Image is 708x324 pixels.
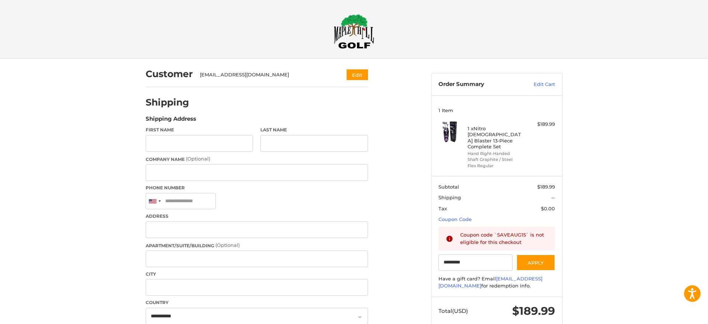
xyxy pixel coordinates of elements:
iframe: Google Customer Reviews [647,304,708,324]
label: Company Name [146,155,368,163]
span: $189.99 [537,184,555,190]
div: $189.99 [526,121,555,128]
span: Total (USD) [438,307,468,314]
label: Phone Number [146,185,368,191]
h2: Customer [146,68,193,80]
a: Edit Cart [518,81,555,88]
span: $0.00 [541,206,555,211]
div: United States: +1 [146,193,163,209]
legend: Shipping Address [146,115,196,127]
h2: Shipping [146,97,189,108]
span: Tax [438,206,447,211]
span: -- [551,194,555,200]
label: First Name [146,127,253,133]
span: $189.99 [512,304,555,318]
span: Subtotal [438,184,459,190]
label: City [146,271,368,278]
small: (Optional) [215,242,240,248]
button: Apply [516,254,555,271]
img: Maple Hill Golf [334,14,374,49]
label: Last Name [260,127,368,133]
div: Coupon code `SAVEAUG15` is not eligible for this checkout [460,231,548,246]
li: Shaft Graphite / Steel [468,156,524,163]
label: Address [146,213,368,220]
h4: 1 x Nitro [DEMOGRAPHIC_DATA] Blaster 13-Piece Complete Set [468,125,524,149]
li: Flex Regular [468,163,524,169]
label: Apartment/Suite/Building [146,242,368,249]
div: Have a gift card? Email for redemption info. [438,275,555,290]
input: Gift Certificate or Coupon Code [438,254,513,271]
button: Edit [347,69,368,80]
a: Coupon Code [438,216,472,222]
span: Shipping [438,194,461,200]
h3: 1 Item [438,107,555,113]
h3: Order Summary [438,81,518,88]
small: (Optional) [186,156,210,162]
label: Country [146,299,368,306]
div: [EMAIL_ADDRESS][DOMAIN_NAME] [200,71,332,79]
li: Hand Right-Handed [468,151,524,157]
